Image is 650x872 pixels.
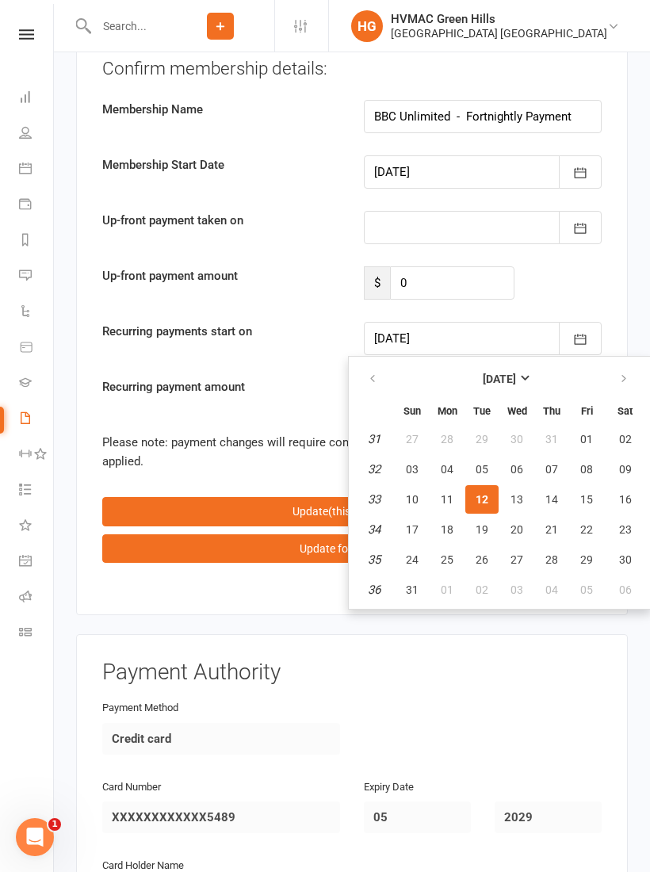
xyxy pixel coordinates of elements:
span: 20 [510,523,523,536]
a: Class kiosk mode [19,616,55,652]
button: 08 [570,455,603,484]
span: 04 [441,463,453,476]
em: 36 [368,583,380,597]
button: 09 [605,455,645,484]
a: Calendar [19,152,55,188]
span: 23 [619,523,632,536]
small: Saturday [617,405,633,417]
span: 10 [406,493,419,506]
button: 07 [535,455,568,484]
span: 24 [406,553,419,566]
strong: [DATE] [483,373,516,385]
a: People [19,117,55,152]
div: Confirm membership details: [102,56,602,82]
button: 29 [465,425,499,453]
label: Membership Name [90,100,352,119]
span: 11 [441,493,453,506]
button: 02 [465,576,499,604]
label: Card Number [102,779,161,796]
iframe: Intercom live chat [16,818,54,856]
button: 13 [500,485,533,514]
span: 28 [545,553,558,566]
button: 12 [465,485,499,514]
span: 13 [510,493,523,506]
em: 31 [368,432,380,446]
span: 28 [441,433,453,446]
a: Reports [19,224,55,259]
span: 09 [619,463,632,476]
label: Membership Start Date [90,155,352,174]
span: 08 [580,463,593,476]
button: 27 [500,545,533,574]
button: 06 [605,576,645,604]
label: Recurring payments start on [90,322,352,341]
a: Dashboard [19,81,55,117]
button: 28 [430,425,464,453]
button: 31 [396,576,429,604]
a: Payments [19,188,55,224]
button: 02 [605,425,645,453]
span: 05 [580,583,593,596]
span: 26 [476,553,488,566]
button: 25 [430,545,464,574]
div: Please note: payment changes will require consent from the waiver signee before they can be applied. [102,433,602,471]
small: Wednesday [507,405,527,417]
button: 03 [396,455,429,484]
div: HG [351,10,383,42]
label: Payment Method [102,700,178,717]
div: HVMAC Green Hills [391,12,607,26]
em: 35 [368,553,380,567]
span: 31 [406,583,419,596]
small: Thursday [543,405,560,417]
label: Recurring payment amount [90,377,352,396]
span: 03 [510,583,523,596]
span: 1 [48,818,61,831]
button: 03 [500,576,533,604]
span: 19 [476,523,488,536]
span: 18 [441,523,453,536]
span: 04 [545,583,558,596]
button: 06 [500,455,533,484]
h3: Payment Authority [102,660,602,685]
span: 06 [510,463,523,476]
button: 20 [500,515,533,544]
button: 05 [570,576,603,604]
button: Update(this signee only) [102,497,602,526]
span: 14 [545,493,558,506]
span: 30 [510,433,523,446]
button: 30 [605,545,645,574]
span: 17 [406,523,419,536]
button: 23 [605,515,645,544]
span: 06 [619,583,632,596]
button: 21 [535,515,568,544]
button: 17 [396,515,429,544]
small: Tuesday [473,405,491,417]
span: 02 [619,433,632,446]
button: Update for all signees [102,534,602,563]
button: 22 [570,515,603,544]
button: 16 [605,485,645,514]
em: 32 [368,462,380,476]
button: 26 [465,545,499,574]
span: 05 [476,463,488,476]
button: 04 [430,455,464,484]
button: 30 [500,425,533,453]
a: Roll call kiosk mode [19,580,55,616]
label: Up-front payment taken on [90,211,352,230]
small: Friday [581,405,593,417]
a: Product Sales [19,331,55,366]
button: 29 [570,545,603,574]
small: Monday [438,405,457,417]
span: 31 [545,433,558,446]
span: 07 [545,463,558,476]
span: 12 [476,493,488,506]
span: 21 [545,523,558,536]
button: 14 [535,485,568,514]
span: 27 [406,433,419,446]
span: 15 [580,493,593,506]
span: 01 [441,583,453,596]
span: 01 [580,433,593,446]
span: 02 [476,583,488,596]
button: 19 [465,515,499,544]
span: 22 [580,523,593,536]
